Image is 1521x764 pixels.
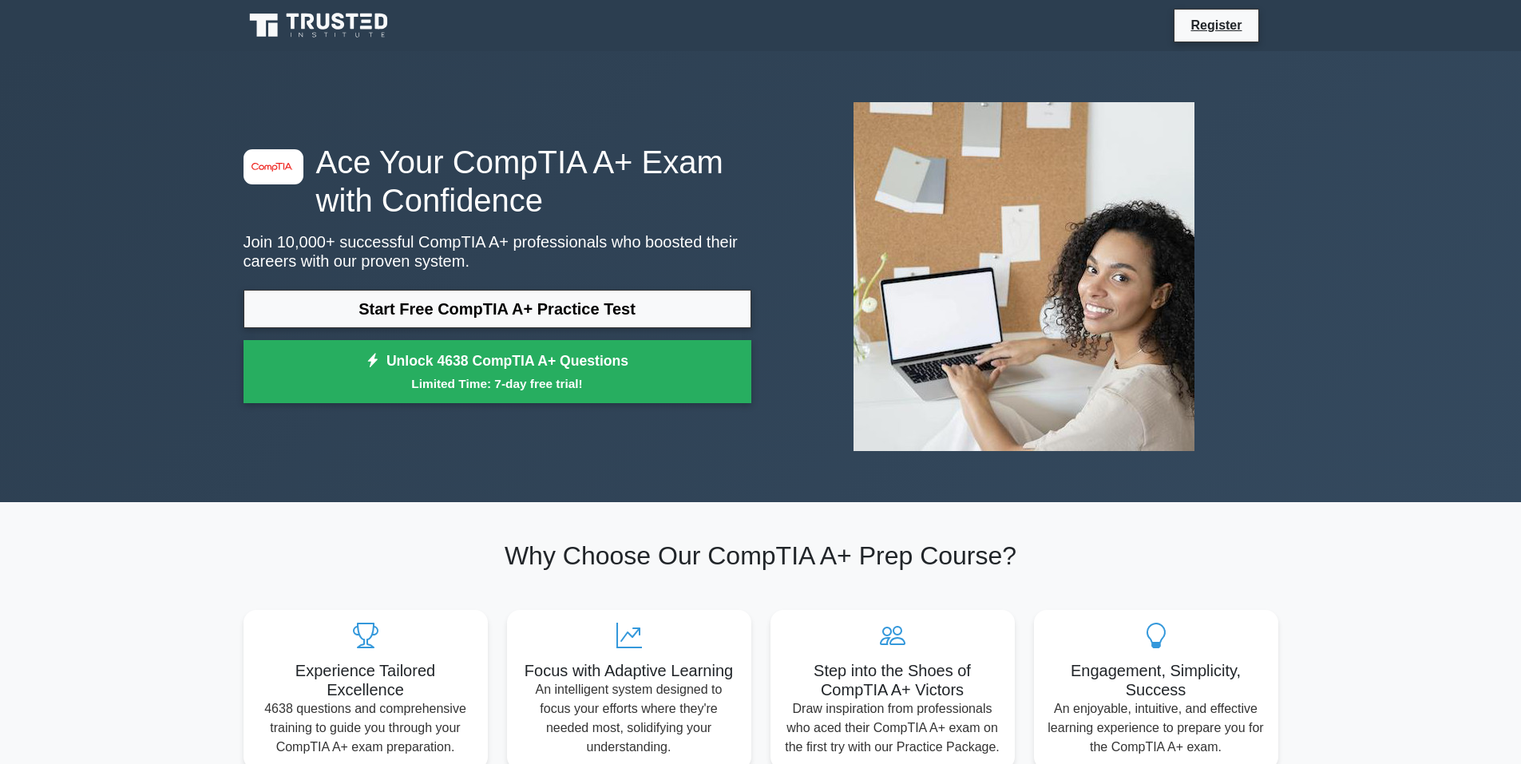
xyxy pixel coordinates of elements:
[1181,15,1251,35] a: Register
[1047,699,1266,757] p: An enjoyable, intuitive, and effective learning experience to prepare you for the CompTIA A+ exam.
[244,290,751,328] a: Start Free CompTIA A+ Practice Test
[783,661,1002,699] h5: Step into the Shoes of CompTIA A+ Victors
[520,680,739,757] p: An intelligent system designed to focus your efforts where they're needed most, solidifying your ...
[263,374,731,393] small: Limited Time: 7-day free trial!
[256,699,475,757] p: 4638 questions and comprehensive training to guide you through your CompTIA A+ exam preparation.
[244,340,751,404] a: Unlock 4638 CompTIA A+ QuestionsLimited Time: 7-day free trial!
[244,232,751,271] p: Join 10,000+ successful CompTIA A+ professionals who boosted their careers with our proven system.
[520,661,739,680] h5: Focus with Adaptive Learning
[244,540,1278,571] h2: Why Choose Our CompTIA A+ Prep Course?
[244,143,751,220] h1: Ace Your CompTIA A+ Exam with Confidence
[783,699,1002,757] p: Draw inspiration from professionals who aced their CompTIA A+ exam on the first try with our Prac...
[256,661,475,699] h5: Experience Tailored Excellence
[1047,661,1266,699] h5: Engagement, Simplicity, Success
